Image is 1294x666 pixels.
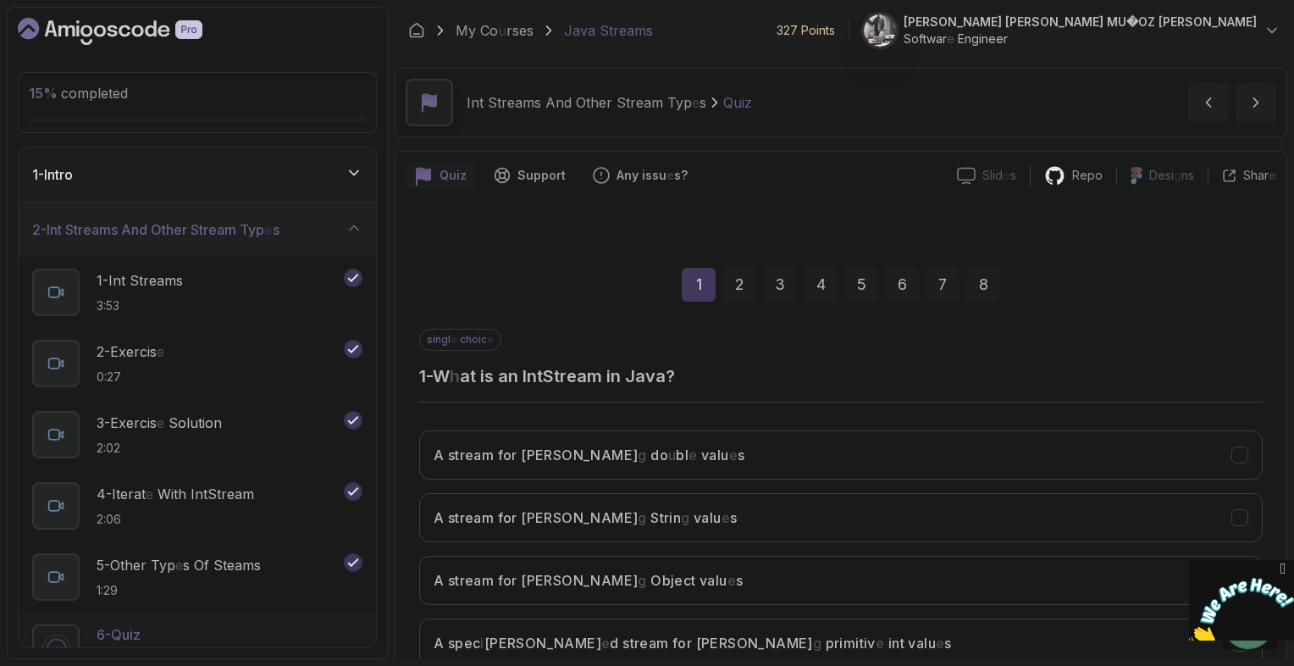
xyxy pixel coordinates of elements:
[723,92,752,113] p: Quiz
[521,572,638,589] readpronunciation-span: [PERSON_NAME]
[674,168,681,182] readpronunciation-span: s
[408,22,425,39] a: Dashboard
[97,297,183,314] p: 3:53
[488,94,541,111] readpronunciation-word: Streams
[936,635,944,652] readpronunciation-span: e
[440,167,467,184] p: Quiz
[576,94,612,111] readpronunciation-word: Other
[947,31,954,46] readpronunciation-span: e
[625,366,666,386] readpronunciation-word: Java
[642,168,666,182] readpronunciation-span: issu
[667,94,692,111] readpronunciation-span: Typ
[1243,168,1269,182] readpronunciation-span: Shar
[146,486,153,502] readpronunciation-span: e
[157,343,164,360] readpronunciation-span: e
[694,509,722,526] readpronunciation-span: valu
[130,272,183,289] readpronunciation-word: Streams
[32,219,279,240] h3: 2 -
[763,268,797,302] div: 3
[451,333,457,346] readpronunciation-span: e
[682,268,716,302] div: 1
[151,221,187,238] readpronunciation-word: Other
[419,493,1263,542] button: A stream for handling String values
[727,572,736,589] readpronunciation-span: e
[18,18,241,45] a: Dashboard
[864,14,896,47] img: user profile image
[29,85,58,102] span: 15 %
[801,23,835,37] readpronunciation-word: Points
[676,447,688,463] readpronunciation-span: bl
[419,430,1263,480] button: A stream for handling double values
[448,509,494,526] readpronunciation-word: stream
[460,333,487,346] readpronunciation-span: choic
[638,509,646,526] readpronunciation-span: g
[480,366,494,386] readpronunciation-word: is
[47,221,62,238] readpronunciation-word: Int
[600,22,653,39] readpronunciation-word: Streams
[448,447,494,463] readpronunciation-word: stream
[480,22,498,39] readpronunciation-span: Co
[521,509,638,526] readpronunciation-span: [PERSON_NAME]
[32,411,362,458] button: 3-Exercise Solution2:02
[681,168,688,182] readpronunciation-span: ?
[1031,165,1116,186] a: Repo
[904,31,947,46] readpronunciation-span: Softwar
[1181,168,1194,182] readpronunciation-span: ns
[666,168,674,182] readpronunciation-span: e
[1005,14,1103,29] readpronunciation-word: [PERSON_NAME]
[1126,14,1138,29] readpronunciation-span: �
[1072,167,1103,184] p: Repo
[264,221,273,238] readpronunciation-span: e
[498,366,518,386] readpronunciation-word: an
[1189,560,1294,641] iframe: chat widget
[97,341,164,362] p: 2 -
[484,162,576,189] button: Support button
[1159,14,1257,29] readpronunciation-word: [PERSON_NAME]
[966,268,1000,302] div: 8
[1010,168,1016,182] readpronunciation-span: s
[97,624,141,645] p: 6 -
[701,447,729,463] readpronunciation-span: valu
[1174,168,1181,182] readpronunciation-span: g
[97,369,164,386] p: 0:27
[108,272,125,289] readpronunciation-word: Int
[523,366,602,386] readpronunciation-word: IntStream
[498,509,517,526] readpronunciation-word: for
[904,14,1002,29] readpronunciation-word: [PERSON_NAME]
[32,482,362,530] button: 4-Iterate with IntStream2:06
[622,635,668,652] readpronunciation-word: stream
[487,333,494,346] readpronunciation-span: e
[958,31,1008,46] readpronunciation-word: Engineer
[1107,14,1126,29] readpronunciation-word: MU
[32,164,73,185] h3: 1 -
[672,635,692,652] readpronunciation-word: for
[583,162,698,189] button: Feedback button
[1188,82,1229,123] button: previous content
[1208,167,1276,184] button: Share
[650,509,681,526] readpronunciation-span: Strin
[19,203,376,257] button: 2-Int Streams And Other Stream Types
[777,22,835,39] p: 327
[885,268,919,302] div: 6
[617,94,663,111] readpronunciation-word: Stream
[158,486,186,502] readpronunciation-word: with
[863,14,1280,47] button: user profile image[PERSON_NAME] [PERSON_NAME] MU�OZ [PERSON_NAME]Software Engineer
[32,269,362,316] button: 1-Int Streams3:53
[517,168,566,182] readpronunciation-word: Support
[110,343,157,360] readpronunciation-span: Exercis
[564,22,595,39] readpronunciation-word: Java
[65,221,118,238] readpronunciation-word: Streams
[97,511,254,528] p: 2:06
[944,635,951,652] readpronunciation-span: s
[498,22,506,39] readpronunciation-span: u
[419,364,1263,388] h3: 1 -
[722,268,756,302] div: 2
[484,635,601,652] readpronunciation-span: [PERSON_NAME]
[638,572,646,589] readpronunciation-span: g
[448,635,481,652] readpronunciation-span: spec
[112,486,146,502] readpronunciation-span: Iterat
[617,168,639,182] readpronunciation-word: Any
[433,366,450,386] readpronunciation-span: W
[183,557,190,574] readpronunciation-span: s
[213,557,261,574] readpronunciation-word: Steams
